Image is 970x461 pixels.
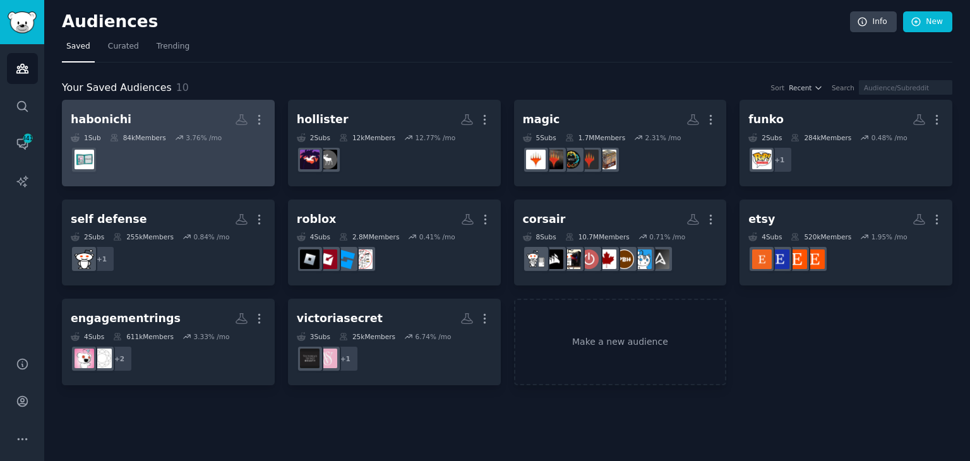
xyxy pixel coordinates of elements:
[297,311,383,326] div: victoriasecret
[579,249,599,269] img: buildapcsales
[416,133,456,142] div: 12.77 % /mo
[62,100,275,186] a: habonichi1Sub84kMembers3.76% /mohobonichi
[871,133,907,142] div: 0.48 % /mo
[650,249,669,269] img: ASUS
[300,349,320,368] img: Victoriasecretbeauty
[565,232,630,241] div: 10.7M Members
[71,232,104,241] div: 2 Sub s
[288,200,501,286] a: roblox4Subs2.8MMembers0.41% /moStupidRobloxBansrobloxgamedevRobloxHelproblox
[523,232,556,241] div: 8 Sub s
[71,112,131,128] div: habonichi
[748,232,782,241] div: 4 Sub s
[514,100,727,186] a: magic5Subs1.7MMembers2.31% /mosealedmtgdealsmtgmagicthecirclejerkingMagicArenamagicTCG
[416,332,452,341] div: 6.74 % /mo
[71,212,147,227] div: self defense
[288,299,501,385] a: victoriasecret3Subs25kMembers6.74% /mo+1victoriasecretsVictoriasecretbeauty
[108,41,139,52] span: Curated
[526,150,546,169] img: magicTCG
[789,83,811,92] span: Recent
[62,12,850,32] h2: Audiences
[300,150,320,169] img: HollisterCO
[419,232,455,241] div: 0.41 % /mo
[752,249,772,269] img: Etsy
[113,232,174,241] div: 255k Members
[176,81,189,93] span: 10
[193,332,229,341] div: 3.33 % /mo
[832,83,854,92] div: Search
[22,134,33,143] span: 341
[71,311,181,326] div: engagementrings
[614,249,634,269] img: PcBuildHelp
[113,332,174,341] div: 611k Members
[92,349,112,368] img: Diamonds
[193,232,229,241] div: 0.84 % /mo
[791,133,851,142] div: 284k Members
[859,80,952,95] input: Audience/Subreddit
[66,41,90,52] span: Saved
[297,212,337,227] div: roblox
[318,249,337,269] img: RobloxHelp
[300,249,320,269] img: roblox
[339,133,395,142] div: 12k Members
[62,80,172,96] span: Your Saved Audiences
[318,349,337,368] img: victoriasecrets
[544,249,563,269] img: Corsair
[62,200,275,286] a: self defense2Subs255kMembers0.84% /mo+1CCW
[288,100,501,186] a: hollister2Subs12kMembers12.77% /moAbercrombieandFitchHollisterCO
[339,332,395,341] div: 25k Members
[523,133,556,142] div: 5 Sub s
[71,332,104,341] div: 4 Sub s
[561,150,581,169] img: magicthecirclejerking
[514,299,727,385] a: Make a new audience
[71,133,101,142] div: 1 Sub
[297,232,330,241] div: 4 Sub s
[752,150,772,169] img: funkopop
[791,232,851,241] div: 520k Members
[335,249,355,269] img: robloxgamedev
[739,100,952,186] a: funko2Subs284kMembers0.48% /mo+1funkopop
[318,150,337,169] img: AbercrombieandFitch
[104,37,143,63] a: Curated
[597,249,616,269] img: bapcsalescanada
[157,41,189,52] span: Trending
[748,212,775,227] div: etsy
[739,200,952,286] a: etsy4Subs520kMembers1.95% /moEtsyCommunityetsypromosEtsySellersEtsy
[106,345,133,372] div: + 2
[75,150,94,169] img: hobonichi
[526,249,546,269] img: buildapc
[597,150,616,169] img: sealedmtgdeals
[332,345,359,372] div: + 1
[62,37,95,63] a: Saved
[771,83,785,92] div: Sort
[62,299,275,385] a: engagementrings4Subs611kMembers3.33% /mo+2DiamondsEngagementRings
[789,83,823,92] button: Recent
[565,133,625,142] div: 1.7M Members
[297,133,330,142] div: 2 Sub s
[297,112,349,128] div: hollister
[632,249,652,269] img: buildmeapc
[110,133,166,142] div: 84k Members
[805,249,825,269] img: EtsyCommunity
[645,133,681,142] div: 2.31 % /mo
[297,332,330,341] div: 3 Sub s
[649,232,685,241] div: 0.71 % /mo
[748,133,782,142] div: 2 Sub s
[579,150,599,169] img: mtg
[787,249,807,269] img: etsypromos
[75,349,94,368] img: EngagementRings
[770,249,789,269] img: EtsySellers
[748,112,784,128] div: funko
[850,11,897,33] a: Info
[88,246,115,272] div: + 1
[514,200,727,286] a: corsair8Subs10.7MMembers0.71% /moASUSbuildmeapcPcBuildHelpbapcsalescanadabuildapcsalesPcBuildCors...
[523,112,560,128] div: magic
[561,249,581,269] img: PcBuild
[152,37,194,63] a: Trending
[903,11,952,33] a: New
[339,232,399,241] div: 2.8M Members
[186,133,222,142] div: 3.76 % /mo
[7,128,38,159] a: 341
[8,11,37,33] img: GummySearch logo
[766,147,793,173] div: + 1
[353,249,373,269] img: StupidRobloxBans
